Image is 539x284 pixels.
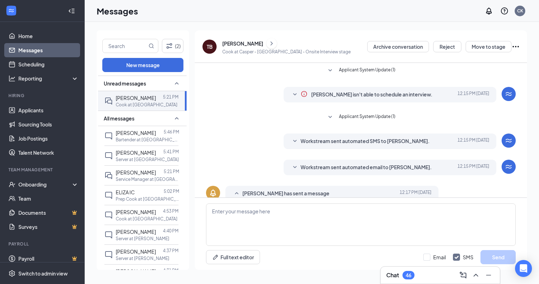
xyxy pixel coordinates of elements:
[466,41,511,52] button: Move to stage
[172,79,181,88] svg: SmallChevronUp
[8,270,16,277] svg: Settings
[116,169,156,176] span: [PERSON_NAME]
[480,250,516,264] button: Send
[18,270,68,277] div: Switch to admin view
[103,39,147,53] input: Search
[116,156,179,162] p: Server at [GEOGRAPHIC_DATA]
[18,43,79,57] a: Messages
[339,66,395,75] span: Applicant System Update (1)
[433,41,461,52] button: Reject
[116,236,169,242] p: Server at [PERSON_NAME]
[18,191,79,206] a: Team
[116,95,156,101] span: [PERSON_NAME]
[301,90,308,97] svg: Info
[18,252,79,266] a: PayrollCrown
[326,113,334,122] svg: SmallChevronDown
[165,42,174,50] svg: Filter
[164,168,179,174] p: 5:21 PM
[400,189,431,198] span: [DATE] 12:17 PM
[458,163,489,172] span: [DATE] 12:15 PM
[104,80,146,87] span: Unread messages
[163,149,179,155] p: 5:41 PM
[8,241,77,247] div: Payroll
[104,171,113,180] svg: DoubleChat
[472,271,480,279] svg: ChevronUp
[207,43,213,50] div: TB
[8,93,77,99] div: Hiring
[18,29,79,43] a: Home
[406,272,411,278] div: 46
[116,102,177,108] p: Cook at [GEOGRAPHIC_DATA]
[485,7,493,15] svg: Notifications
[116,229,156,235] span: [PERSON_NAME]
[172,114,181,123] svg: SmallChevronUp
[242,189,329,198] span: [PERSON_NAME] has sent a message
[222,49,351,55] p: Cook at Casper - [GEOGRAPHIC_DATA] - Onsite Interview stage
[18,181,73,188] div: Onboarding
[18,206,79,220] a: DocumentsCrown
[291,137,299,146] svg: SmallChevronDown
[8,7,15,14] svg: WorkstreamLogo
[515,260,532,277] div: Open Intercom Messenger
[8,75,16,82] svg: Analysis
[386,271,399,279] h3: Chat
[504,136,513,145] svg: WorkstreamLogo
[458,270,469,281] button: ComposeMessage
[301,163,432,172] span: Workstream sent automated email to [PERSON_NAME].
[149,43,154,49] svg: MagnifyingGlass
[104,211,113,219] svg: ChatInactive
[116,268,156,274] span: [PERSON_NAME]
[163,208,178,214] p: 4:53 PM
[163,228,178,234] p: 4:40 PM
[326,66,334,75] svg: SmallChevronDown
[483,270,494,281] button: Minimize
[18,131,79,146] a: Job Postings
[459,271,467,279] svg: ComposeMessage
[116,149,156,156] span: [PERSON_NAME]
[18,117,79,131] a: Sourcing Tools
[232,189,241,198] svg: SmallChevronUp
[97,5,138,17] h1: Messages
[311,90,432,99] span: [PERSON_NAME] isn't able to schedule an interview.
[367,41,429,52] button: Archive conversation
[104,250,113,259] svg: ChatInactive
[18,75,79,82] div: Reporting
[222,40,263,47] div: [PERSON_NAME]
[18,103,79,117] a: Applicants
[104,115,134,122] span: All messages
[116,216,177,222] p: Cook at [GEOGRAPHIC_DATA]
[458,90,489,99] span: [DATE] 12:15 PM
[301,137,430,146] span: Workstream sent automated SMS to [PERSON_NAME].
[163,267,178,273] p: 4:31 PM
[116,196,179,202] p: Prep Cook at [GEOGRAPHIC_DATA]
[163,94,178,100] p: 5:21 PM
[291,90,299,99] svg: SmallChevronDown
[458,137,489,146] span: [DATE] 12:15 PM
[484,271,493,279] svg: Minimize
[268,39,275,48] svg: ChevronRight
[102,58,183,72] button: New message
[339,113,395,122] span: Applicant System Update (1)
[8,181,16,188] svg: UserCheck
[504,162,513,171] svg: WorkstreamLogo
[206,250,260,264] button: Full text editorPen
[212,254,219,261] svg: Pen
[517,8,523,14] div: CK
[18,220,79,234] a: SurveysCrown
[163,248,178,254] p: 4:37 PM
[500,7,509,15] svg: QuestionInfo
[116,248,156,255] span: [PERSON_NAME]
[116,255,169,261] p: Server at [PERSON_NAME]
[470,270,482,281] button: ChevronUp
[8,167,77,173] div: Team Management
[116,209,156,215] span: [PERSON_NAME]
[116,189,135,195] span: ELIZA IC
[104,152,113,160] svg: ChatInactive
[266,38,277,49] button: ChevronRight
[209,189,217,197] svg: Bell
[104,191,113,200] svg: ChatInactive
[291,163,299,172] svg: SmallChevronDown
[116,137,179,143] p: Bartender at [GEOGRAPHIC_DATA]
[18,57,79,71] a: Scheduling
[326,66,395,75] button: SmallChevronDownApplicant System Update (1)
